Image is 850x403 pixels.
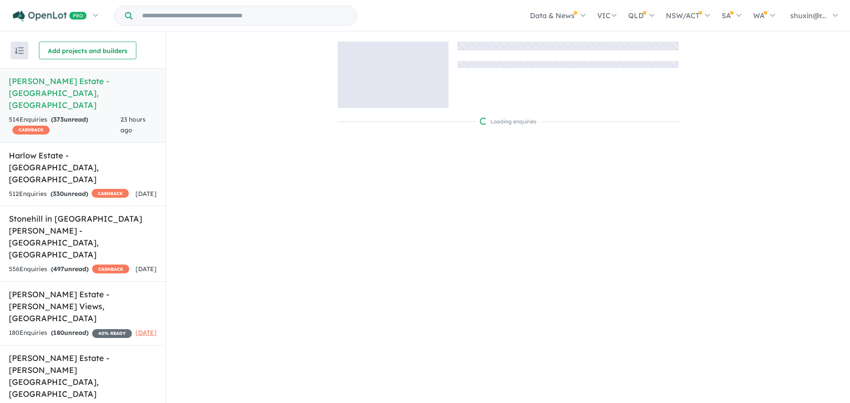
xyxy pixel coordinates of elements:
div: 180 Enquir ies [9,328,132,338]
h5: Stonehill in [GEOGRAPHIC_DATA][PERSON_NAME] - [GEOGRAPHIC_DATA] , [GEOGRAPHIC_DATA] [9,213,157,261]
strong: ( unread) [50,190,88,198]
span: CASHBACK [92,189,129,198]
span: CASHBACK [92,265,129,273]
input: Try estate name, suburb, builder or developer [134,6,355,25]
span: 373 [53,115,64,123]
span: [DATE] [135,329,157,337]
span: 330 [53,190,64,198]
div: 514 Enquir ies [9,115,120,136]
div: Loading enquiries [480,117,537,126]
span: 23 hours ago [120,115,146,134]
span: [DATE] [135,190,157,198]
img: sort.svg [15,47,24,54]
span: shuxin@r... [790,11,827,20]
h5: Harlow Estate - [GEOGRAPHIC_DATA] , [GEOGRAPHIC_DATA] [9,150,157,185]
h5: [PERSON_NAME] Estate - [PERSON_NAME] Views , [GEOGRAPHIC_DATA] [9,288,157,324]
strong: ( unread) [51,329,89,337]
span: 497 [53,265,64,273]
span: 180 [53,329,64,337]
img: Openlot PRO Logo White [13,11,87,22]
strong: ( unread) [51,115,88,123]
div: 556 Enquir ies [9,264,129,275]
h5: [PERSON_NAME] Estate - [PERSON_NAME][GEOGRAPHIC_DATA] , [GEOGRAPHIC_DATA] [9,352,157,400]
h5: [PERSON_NAME] Estate - [GEOGRAPHIC_DATA] , [GEOGRAPHIC_DATA] [9,75,157,111]
button: Add projects and builders [39,42,136,59]
div: 512 Enquir ies [9,189,129,200]
span: [DATE] [135,265,157,273]
span: 40 % READY [92,329,132,338]
strong: ( unread) [51,265,89,273]
span: CASHBACK [12,126,50,134]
